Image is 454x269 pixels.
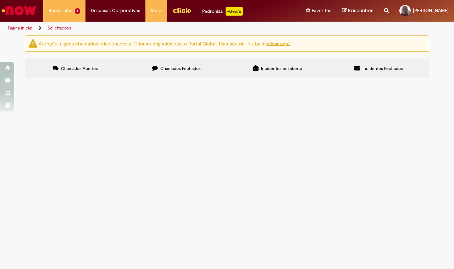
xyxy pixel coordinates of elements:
[202,7,243,16] div: Padroniza
[267,40,290,46] a: clicar aqui.
[261,66,302,71] span: Incidentes em aberto
[362,66,403,71] span: Incidentes Fechados
[1,4,37,18] img: ServiceNow
[348,7,373,14] span: Rascunhos
[151,7,162,14] span: More
[312,7,331,14] span: Favoritos
[342,7,373,14] a: Rascunhos
[413,7,449,13] span: [PERSON_NAME]
[172,5,192,16] img: click_logo_yellow_360x200.png
[160,66,201,71] span: Chamados Fechados
[5,22,297,35] ul: Trilhas de página
[48,25,71,31] a: Solicitações
[39,40,290,46] ng-bind-html: Atenção: alguns chamados relacionados a T.I foram migrados para o Portal Global. Para acessá-los,...
[91,7,140,14] span: Despesas Corporativas
[226,7,243,16] p: +GenAi
[61,66,98,71] span: Chamados Abertos
[49,7,73,14] span: Requisições
[75,8,80,14] span: 1
[8,25,32,31] a: Página inicial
